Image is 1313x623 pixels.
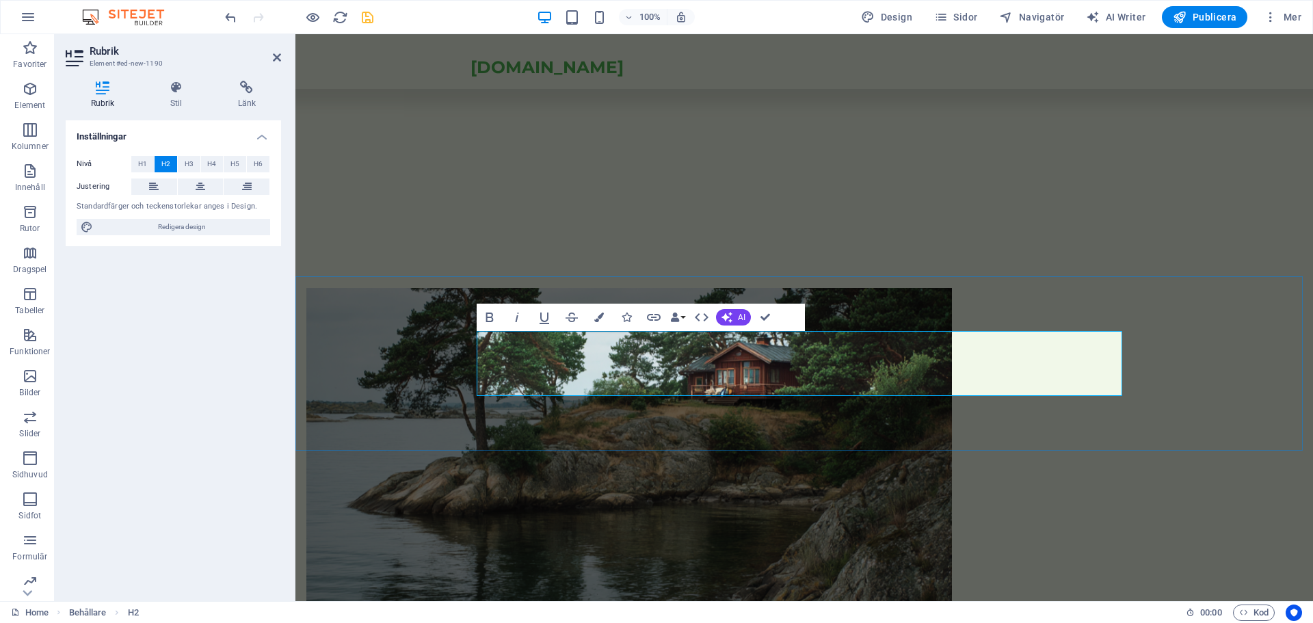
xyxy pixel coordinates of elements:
[201,156,224,172] button: H4
[332,9,348,25] button: reload
[254,156,263,172] span: H6
[619,9,667,25] button: 100%
[934,10,977,24] span: Sidor
[12,141,49,152] p: Kolumner
[1239,605,1269,621] span: Kod
[1162,6,1247,28] button: Publicera
[247,156,269,172] button: H6
[20,223,40,234] p: Rutor
[90,57,254,70] h3: Element #ed-new-1190
[15,305,44,316] p: Tabeller
[531,304,557,331] button: Underline (Ctrl+U)
[12,469,48,480] p: Sidhuvud
[79,9,181,25] img: Editor Logo
[1286,605,1302,621] button: Usercentrics
[77,178,131,195] label: Justering
[131,156,154,172] button: H1
[10,346,50,357] p: Funktioner
[641,304,667,331] button: Link
[752,304,778,331] button: Confirm (Ctrl+⏎)
[145,81,213,109] h4: Stil
[69,605,139,621] nav: breadcrumb
[77,201,270,213] div: Standardfärger och teckenstorlekar anges i Design.
[19,428,40,439] p: Slider
[77,156,131,172] label: Nivå
[639,9,661,25] h6: 100%
[178,156,200,172] button: H3
[689,304,715,331] button: HTML
[994,6,1070,28] button: Navigatör
[66,120,281,145] h4: Inställningar
[128,605,139,621] span: Klicka för att välja. Dubbelklicka för att redigera
[223,10,239,25] i: Ångra: Lägg till element (Ctrl+Z)
[138,156,147,172] span: H1
[1264,10,1301,24] span: Mer
[675,11,687,23] i: Justera zoomnivån automatiskt vid storleksändring för att passa vald enhet.
[11,605,49,621] a: Klicka för att avbryta val. Dubbelklicka för att öppna sidor
[13,264,47,275] p: Dragspel
[19,387,40,398] p: Bilder
[360,10,375,25] i: Spara (Ctrl+S)
[716,309,751,326] button: AI
[1210,607,1212,618] span: :
[224,156,246,172] button: H5
[1258,6,1307,28] button: Mer
[999,10,1064,24] span: Navigatör
[613,304,639,331] button: Icons
[668,304,687,331] button: Data Bindings
[15,182,45,193] p: Innehåll
[861,10,912,24] span: Design
[222,9,239,25] button: undo
[207,156,216,172] span: H4
[77,219,270,235] button: Redigera design
[586,304,612,331] button: Colors
[13,59,47,70] p: Favoriter
[90,45,281,57] h2: Rubrik
[14,100,45,111] p: Element
[230,156,239,172] span: H5
[332,10,348,25] i: Uppdatera sida
[559,304,585,331] button: Strikethrough
[1200,605,1221,621] span: 00 00
[856,6,918,28] button: Design
[1086,10,1145,24] span: AI Writer
[1233,605,1275,621] button: Kod
[12,551,47,562] p: Formulär
[738,313,745,321] span: AI
[18,510,41,521] p: Sidfot
[161,156,170,172] span: H2
[1080,6,1151,28] button: AI Writer
[69,605,107,621] span: Klicka för att välja. Dubbelklicka för att redigera
[155,156,177,172] button: H2
[856,6,918,28] div: Design (Ctrl+Alt+Y)
[504,304,530,331] button: Italic (Ctrl+I)
[1186,605,1222,621] h6: Sessionstid
[66,81,145,109] h4: Rubrik
[477,304,503,331] button: Bold (Ctrl+B)
[359,9,375,25] button: save
[97,219,266,235] span: Redigera design
[213,81,281,109] h4: Länk
[929,6,983,28] button: Sidor
[1173,10,1236,24] span: Publicera
[185,156,194,172] span: H3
